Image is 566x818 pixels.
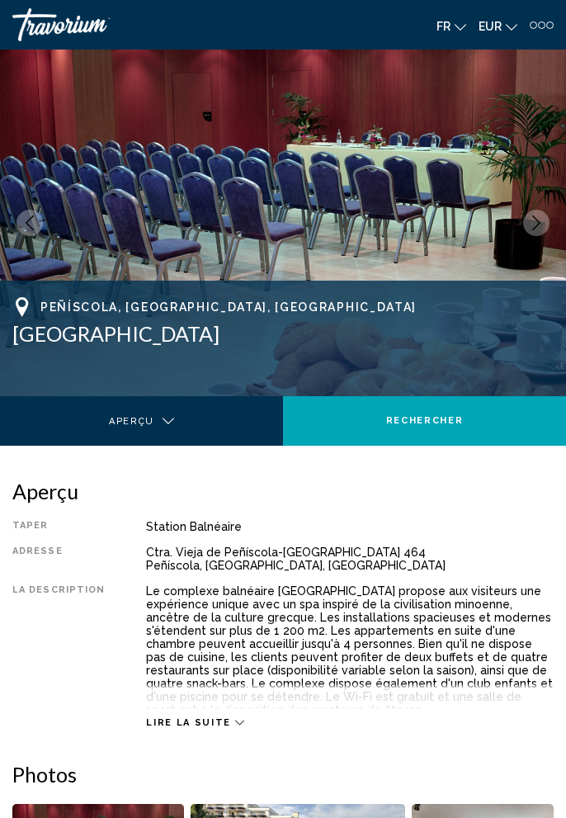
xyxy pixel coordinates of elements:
[283,396,566,446] button: Rechercher
[12,546,105,572] div: Adresse
[146,546,554,572] div: Ctra. Vieja de Peñíscola-[GEOGRAPHIC_DATA] 464 Peñíscola, [GEOGRAPHIC_DATA], [GEOGRAPHIC_DATA]
[40,300,417,314] span: Peñíscola, [GEOGRAPHIC_DATA], [GEOGRAPHIC_DATA]
[12,520,105,533] div: Taper
[146,716,243,729] button: Lire la suite
[436,20,450,33] span: fr
[12,584,105,708] div: La description
[12,762,554,787] h2: Photos
[436,14,466,38] button: Change language
[386,415,464,426] span: Rechercher
[12,8,275,41] a: Travorium
[523,210,549,236] button: Next image
[479,20,502,33] span: EUR
[479,14,517,38] button: Change currency
[146,717,230,728] span: Lire la suite
[17,210,43,236] button: Previous image
[12,479,554,504] h2: Aperçu
[146,520,554,533] div: Station balnéaire
[12,321,554,346] h1: [GEOGRAPHIC_DATA]
[146,584,554,708] div: Le complexe balnéaire [GEOGRAPHIC_DATA] propose aux visiteurs une expérience unique avec un spa i...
